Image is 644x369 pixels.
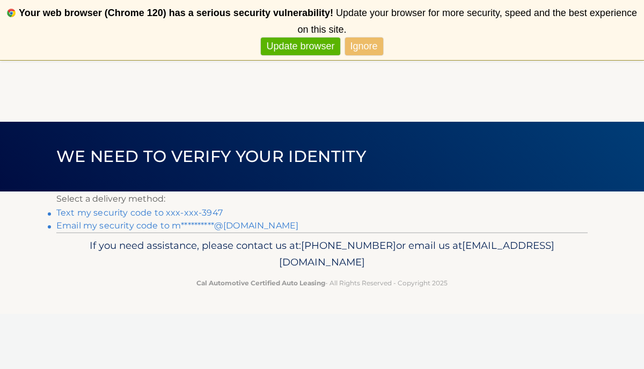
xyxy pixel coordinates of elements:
[63,277,581,289] p: - All Rights Reserved - Copyright 2025
[297,8,636,35] span: Update your browser for more security, speed and the best experience on this site.
[261,38,340,55] a: Update browser
[301,239,396,252] span: [PHONE_NUMBER]
[19,8,333,18] b: Your web browser (Chrome 120) has a serious security vulnerability!
[196,279,325,287] strong: Cal Automotive Certified Auto Leasing
[345,38,383,55] a: Ignore
[56,191,588,206] p: Select a delivery method:
[56,146,366,166] span: We need to verify your identity
[56,220,298,231] a: Email my security code to m**********@[DOMAIN_NAME]
[56,208,223,218] a: Text my security code to xxx-xxx-3947
[63,237,581,271] p: If you need assistance, please contact us at: or email us at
